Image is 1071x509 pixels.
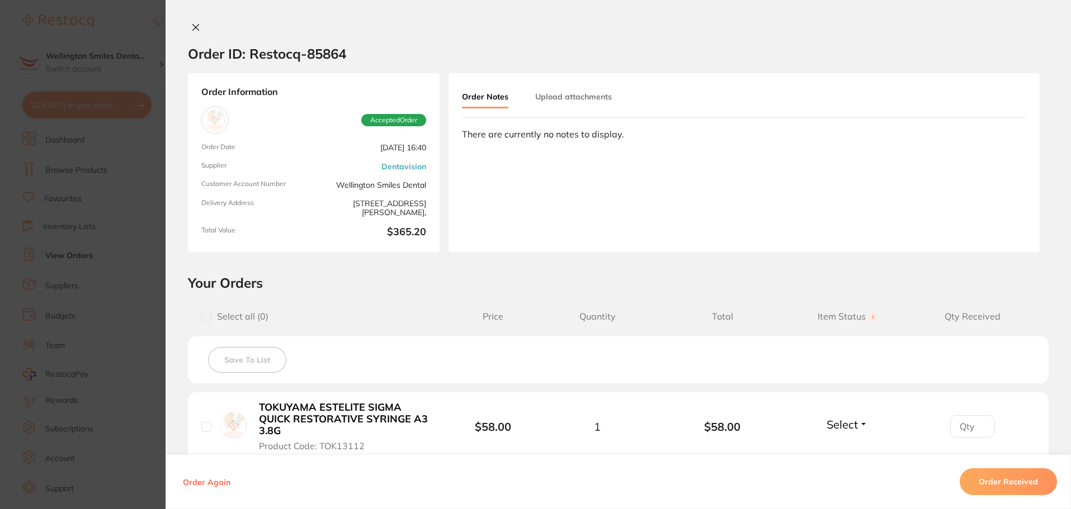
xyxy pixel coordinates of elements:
span: Total [660,311,785,322]
button: Order Notes [462,87,508,108]
input: Qty [950,415,995,437]
span: Wellington Smiles Dental [318,180,426,189]
span: Select all ( 0 ) [211,311,268,322]
button: TOKUYAMA ESTELITE SIGMA QUICK RESTORATIVE SYRINGE A3 3.8G Product Code: TOK13112 [256,401,435,451]
b: TOKUYAMA ESTELITE SIGMA QUICK RESTORATIVE SYRINGE A3 3.8G [259,402,432,436]
span: Accepted Order [361,114,426,126]
button: Save To List [208,347,286,373]
span: Supplier [201,161,309,171]
img: Dentavision [204,110,225,131]
span: Total Value [201,226,309,239]
span: Select [827,417,858,431]
a: Dentavision [381,162,426,171]
strong: Order Information [201,87,426,98]
button: Upload attachments [535,87,612,107]
b: $58.00 [475,420,511,434]
b: $58.00 [660,420,785,433]
span: Order Date [201,143,309,153]
span: 1 [594,420,601,433]
span: Qty Received [910,311,1035,322]
div: There are currently no notes to display. [462,129,1026,139]
span: Price [451,311,535,322]
h2: Order ID: Restocq- 85864 [188,45,346,62]
button: Order Again [180,477,234,487]
b: $365.20 [318,226,426,239]
button: Select [823,417,871,431]
span: Customer Account Number [201,180,309,189]
span: Product Code: TOK13112 [259,441,365,451]
span: Delivery Address [201,199,309,217]
span: [DATE] 16:40 [318,143,426,153]
span: [STREET_ADDRESS][PERSON_NAME], [318,199,426,217]
span: Quantity [535,311,660,322]
h2: Your Orders [188,274,1049,291]
button: Order Received [960,468,1057,495]
img: TOKUYAMA ESTELITE SIGMA QUICK RESTORATIVE SYRINGE A3 3.8G [220,412,247,439]
span: Item Status [785,311,910,322]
